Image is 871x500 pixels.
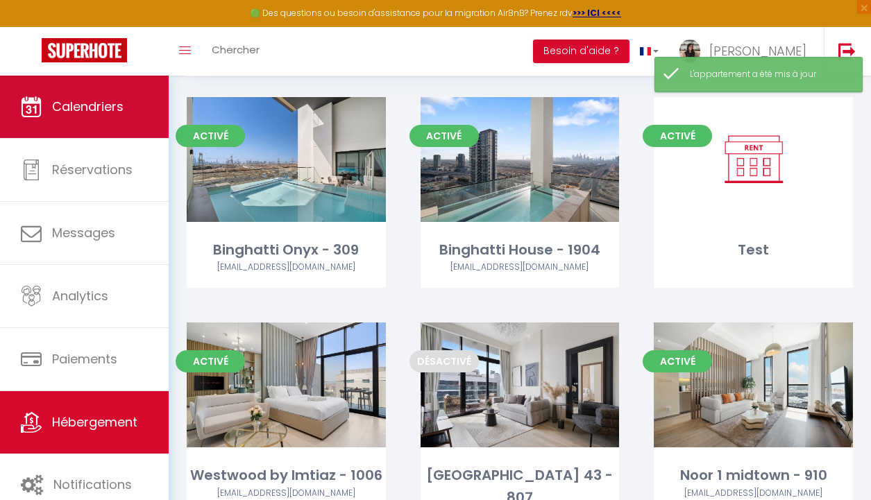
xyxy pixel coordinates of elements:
[669,27,824,76] a: ... [PERSON_NAME]
[709,42,806,60] span: [PERSON_NAME]
[654,465,853,486] div: Noor 1 midtown - 910
[421,239,620,261] div: Binghatti House - 1904
[409,125,479,147] span: Activé
[52,287,108,304] span: Analytics
[176,125,245,147] span: Activé
[201,27,270,76] a: Chercher
[573,7,621,19] a: >>> ICI <<<<
[52,161,133,178] span: Réservations
[187,487,386,500] div: Airbnb
[409,350,479,372] span: Désactivé
[187,465,386,486] div: Westwood by Imtiaz - 1006
[176,350,245,372] span: Activé
[52,350,117,368] span: Paiements
[212,42,260,57] span: Chercher
[52,98,124,115] span: Calendriers
[679,40,700,63] img: ...
[187,261,386,274] div: Airbnb
[643,350,712,372] span: Activé
[187,239,386,261] div: Binghatti Onyx - 309
[42,38,127,62] img: Super Booking
[533,40,629,63] button: Besoin d'aide ?
[643,125,712,147] span: Activé
[52,224,115,241] span: Messages
[654,487,853,500] div: Airbnb
[52,413,137,431] span: Hébergement
[654,239,853,261] div: Test
[838,42,856,60] img: logout
[53,476,132,493] span: Notifications
[690,68,848,81] div: L'appartement a été mis à jour
[421,261,620,274] div: Airbnb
